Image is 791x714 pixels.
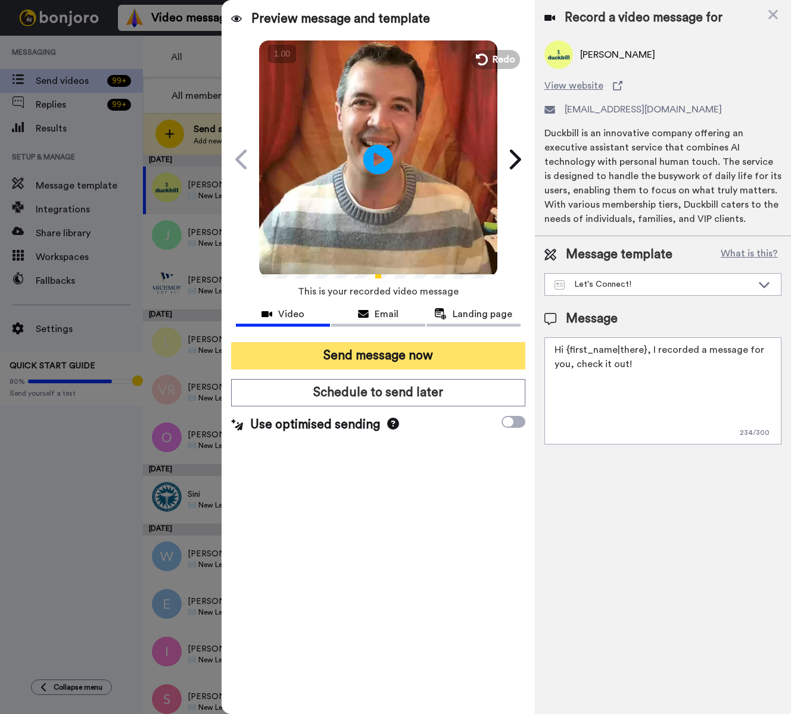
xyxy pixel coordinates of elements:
[717,246,781,264] button: What is this?
[565,102,722,117] span: [EMAIL_ADDRESS][DOMAIN_NAME]
[544,79,781,93] a: View website
[453,307,512,321] span: Landing page
[278,307,304,321] span: Video
[566,246,672,264] span: Message template
[544,337,781,444] textarea: Hi {first_name|there}, I recorded a message for you, check it out!
[555,278,752,290] div: Let's Connect!
[566,310,618,328] span: Message
[544,126,781,226] div: Duckbill is an innovative company offering an executive assistant service that combines AI techno...
[231,342,525,369] button: Send message now
[250,416,380,434] span: Use optimised sending
[231,379,525,406] button: Schedule to send later
[298,278,459,305] span: This is your recorded video message
[544,79,603,93] span: View website
[555,280,565,290] img: Message-temps.svg
[375,307,398,321] span: Email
